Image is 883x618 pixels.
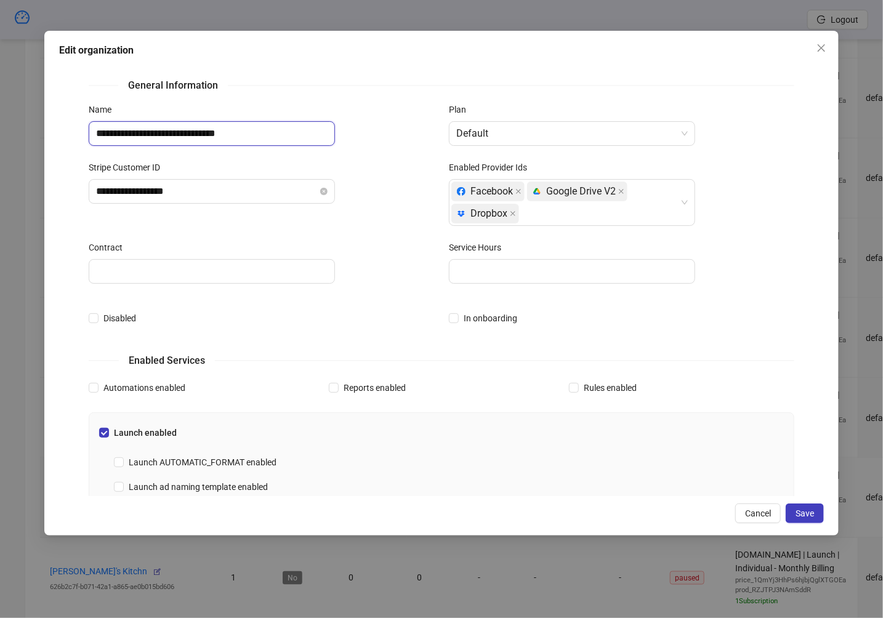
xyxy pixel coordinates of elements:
[786,504,824,523] button: Save
[89,121,335,146] input: Name
[457,204,507,223] div: Dropbox
[457,182,513,201] div: Facebook
[745,508,771,518] span: Cancel
[99,311,141,325] span: Disabled
[456,122,688,145] span: Default
[59,43,825,58] div: Edit organization
[119,353,215,368] span: Enabled Services
[618,188,624,195] span: close
[320,188,328,195] button: close-circle
[124,480,273,494] span: Launch ad naming template enabled
[459,311,522,325] span: In onboarding
[796,508,814,518] span: Save
[89,259,335,284] input: Contract
[533,182,616,201] div: Google Drive V2
[99,381,190,395] span: Automations enabled
[118,78,228,93] span: General Information
[89,241,131,254] label: Contract
[735,504,781,523] button: Cancel
[579,381,642,395] span: Rules enabled
[816,43,826,53] span: close
[510,211,516,217] span: close
[124,455,281,469] span: Launch AUTOMATIC_FORMAT enabled
[515,188,522,195] span: close
[449,259,695,284] input: Service Hours
[449,161,535,174] label: Enabled Provider Ids
[449,241,509,254] label: Service Hours
[109,426,182,439] span: Launch enabled
[339,381,411,395] span: Reports enabled
[449,103,474,116] label: Plan
[89,161,168,174] label: Stripe Customer ID
[812,38,831,58] button: Close
[96,184,318,199] input: Stripe Customer ID
[89,103,119,116] label: Name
